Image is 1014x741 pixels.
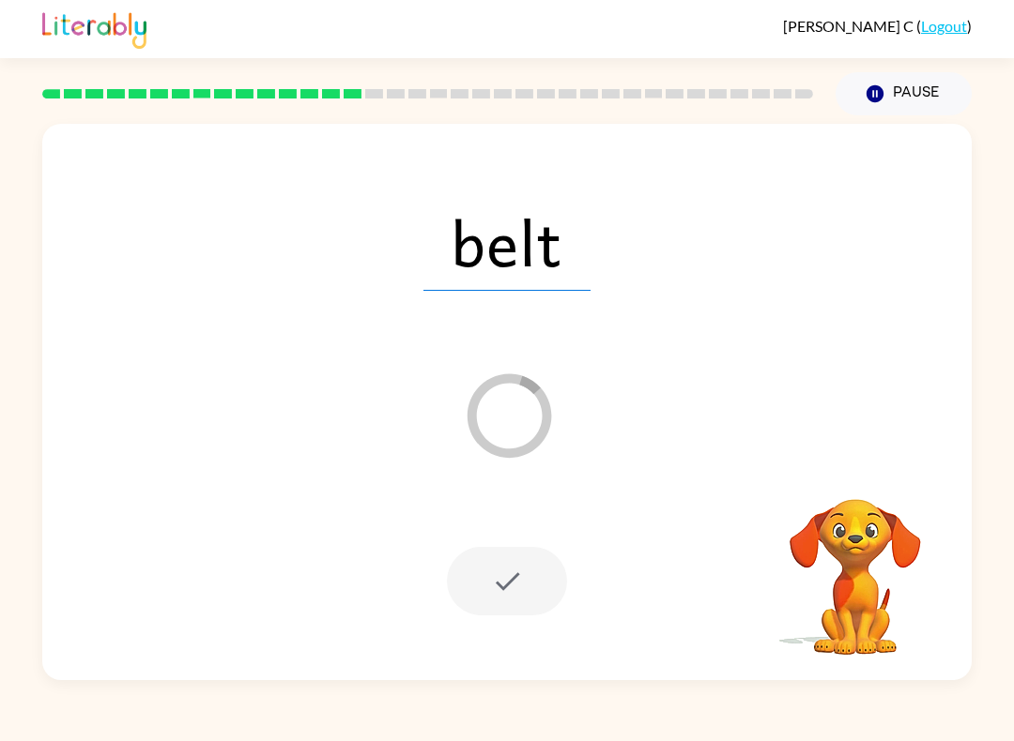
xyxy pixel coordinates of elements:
span: belt [423,193,591,291]
button: Pause [836,72,972,115]
a: Logout [921,17,967,35]
div: ( ) [783,17,972,35]
video: Your browser must support playing .mp4 files to use Literably. Please try using another browser. [761,470,949,658]
img: Literably [42,8,146,49]
span: [PERSON_NAME] C [783,17,916,35]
